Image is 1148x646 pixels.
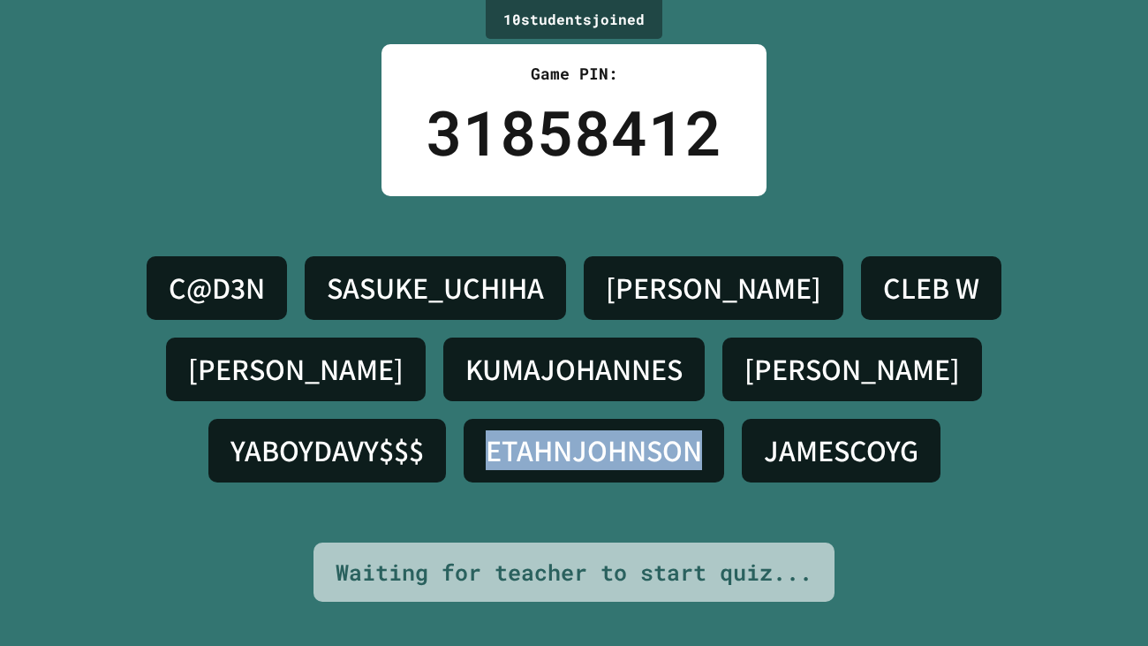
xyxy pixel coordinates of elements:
[188,351,404,388] h4: [PERSON_NAME]
[336,556,812,589] div: Waiting for teacher to start quiz...
[486,432,702,469] h4: ETAHNJOHNSON
[169,270,265,307] h4: C@D3N
[327,270,544,307] h4: SASUKE_UCHIHA
[606,270,821,307] h4: [PERSON_NAME]
[426,62,722,86] div: Game PIN:
[764,432,918,469] h4: JAMESCOYG
[883,270,979,307] h4: CLEB W
[465,351,683,388] h4: KUMAJOHANNES
[426,86,722,179] div: 31858412
[230,432,424,469] h4: YABOYDAVY$$$
[744,351,960,388] h4: [PERSON_NAME]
